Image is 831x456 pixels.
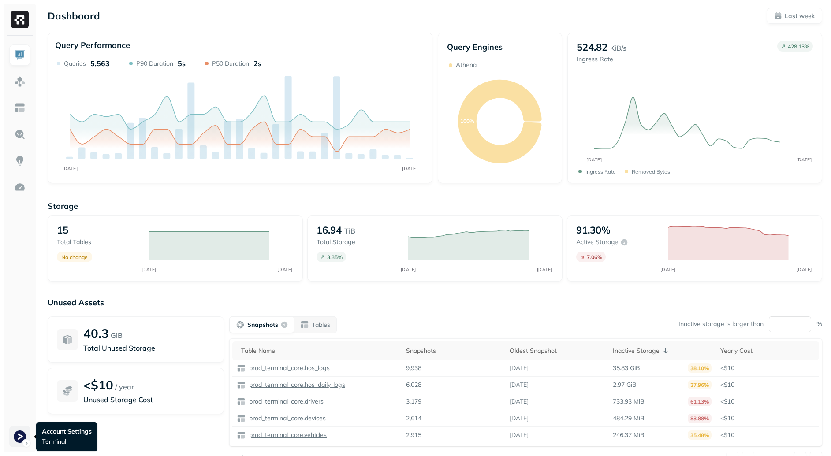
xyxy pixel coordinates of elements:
[42,437,92,446] p: Terminal
[406,364,421,372] p: 9,938
[48,10,100,22] p: Dashboard
[178,59,186,68] p: 5s
[237,364,246,373] img: table
[720,431,815,439] p: <$10
[678,320,764,328] p: Inactive storage is larger than
[246,414,326,423] a: prod_terminal_core.devices
[402,166,417,171] tspan: [DATE]
[797,157,812,162] tspan: [DATE]
[57,224,68,236] p: 15
[788,43,809,50] p: 428.13 %
[400,267,416,272] tspan: [DATE]
[537,267,552,272] tspan: [DATE]
[720,364,815,372] p: <$10
[83,377,113,393] p: <$10
[447,42,553,52] p: Query Engines
[14,102,26,114] img: Asset Explorer
[688,397,712,406] p: 61.13%
[14,129,26,140] img: Query Explorer
[14,182,26,193] img: Optimization
[406,347,500,355] div: Snapshots
[327,254,343,260] p: 3.35 %
[577,55,626,63] p: Ingress Rate
[111,330,123,341] p: GiB
[247,364,330,372] p: prod_terminal_core.hos_logs
[767,8,822,24] button: Last week
[576,224,611,236] p: 91.30%
[510,364,529,372] p: [DATE]
[83,343,215,353] p: Total Unused Storage
[241,347,397,355] div: Table Name
[796,267,812,272] tspan: [DATE]
[83,394,215,405] p: Unused Storage Cost
[14,430,26,443] img: Terminal
[312,321,330,329] p: Tables
[576,238,618,246] p: Active storage
[55,40,130,50] p: Query Performance
[212,59,249,68] p: P50 Duration
[660,267,675,272] tspan: [DATE]
[613,431,645,439] p: 246.37 MiB
[14,76,26,87] img: Assets
[816,320,822,328] p: %
[90,59,110,68] p: 5,563
[57,238,140,246] p: Total tables
[42,427,92,436] p: Account Settings
[247,414,326,423] p: prod_terminal_core.devices
[115,382,134,392] p: / year
[613,347,660,355] p: Inactive Storage
[510,381,529,389] p: [DATE]
[48,201,822,211] p: Storage
[613,381,637,389] p: 2.97 GiB
[510,397,529,406] p: [DATE]
[510,431,529,439] p: [DATE]
[317,224,342,236] p: 16.94
[61,254,88,260] p: No change
[587,254,602,260] p: 7.06 %
[720,414,815,423] p: <$10
[613,414,645,423] p: 484.29 MiB
[406,431,421,439] p: 2,915
[83,326,109,341] p: 40.3
[14,49,26,61] img: Dashboard
[246,364,330,372] a: prod_terminal_core.hos_logs
[688,380,712,389] p: 27.96%
[688,430,712,440] p: 35.48%
[246,381,345,389] a: prod_terminal_core.hos_daily_logs
[577,41,607,53] p: 524.82
[48,297,822,308] p: Unused Assets
[460,118,474,124] text: 100%
[632,168,670,175] p: Removed bytes
[587,157,602,162] tspan: [DATE]
[720,397,815,406] p: <$10
[14,155,26,167] img: Insights
[785,12,815,20] p: Last week
[688,363,712,373] p: 38.10%
[64,59,86,68] p: Queries
[406,414,421,423] p: 2,614
[406,381,421,389] p: 6,028
[720,347,815,355] div: Yearly Cost
[246,397,324,406] a: prod_terminal_core.drivers
[247,381,345,389] p: prod_terminal_core.hos_daily_logs
[406,397,421,406] p: 3,179
[136,59,173,68] p: P90 Duration
[510,347,604,355] div: Oldest Snapshot
[247,397,324,406] p: prod_terminal_core.drivers
[510,414,529,423] p: [DATE]
[247,321,278,329] p: Snapshots
[62,166,78,171] tspan: [DATE]
[317,238,399,246] p: Total storage
[688,414,712,423] p: 83.88%
[247,431,327,439] p: prod_terminal_core.vehicles
[11,11,29,28] img: Ryft
[253,59,261,68] p: 2s
[237,397,246,406] img: table
[585,168,616,175] p: Ingress Rate
[613,364,640,372] p: 35.83 GiB
[610,43,626,53] p: KiB/s
[720,381,815,389] p: <$10
[246,431,327,439] a: prod_terminal_core.vehicles
[237,431,246,440] img: table
[344,226,355,236] p: TiB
